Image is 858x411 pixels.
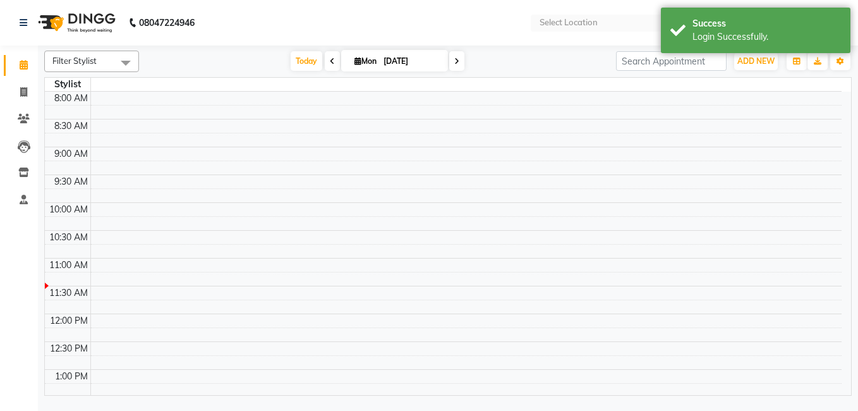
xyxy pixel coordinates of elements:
div: Select Location [540,16,598,29]
b: 08047224946 [139,5,195,40]
input: 2025-09-01 [380,52,443,71]
div: 10:00 AM [47,203,90,216]
button: ADD NEW [734,52,778,70]
div: 9:00 AM [52,147,90,161]
div: Stylist [45,78,90,91]
span: Filter Stylist [52,56,97,66]
div: 8:30 AM [52,120,90,133]
span: Mon [351,56,380,66]
input: Search Appointment [616,51,727,71]
div: 9:30 AM [52,175,90,188]
div: 12:00 PM [47,314,90,328]
div: Login Successfully. [692,30,841,44]
img: logo [32,5,119,40]
div: 8:00 AM [52,92,90,105]
div: 11:00 AM [47,259,90,272]
div: 12:30 PM [47,342,90,355]
div: Success [692,17,841,30]
div: 1:00 PM [52,370,90,383]
span: ADD NEW [737,56,775,66]
div: 11:30 AM [47,286,90,300]
span: Today [291,51,322,71]
div: 10:30 AM [47,231,90,244]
